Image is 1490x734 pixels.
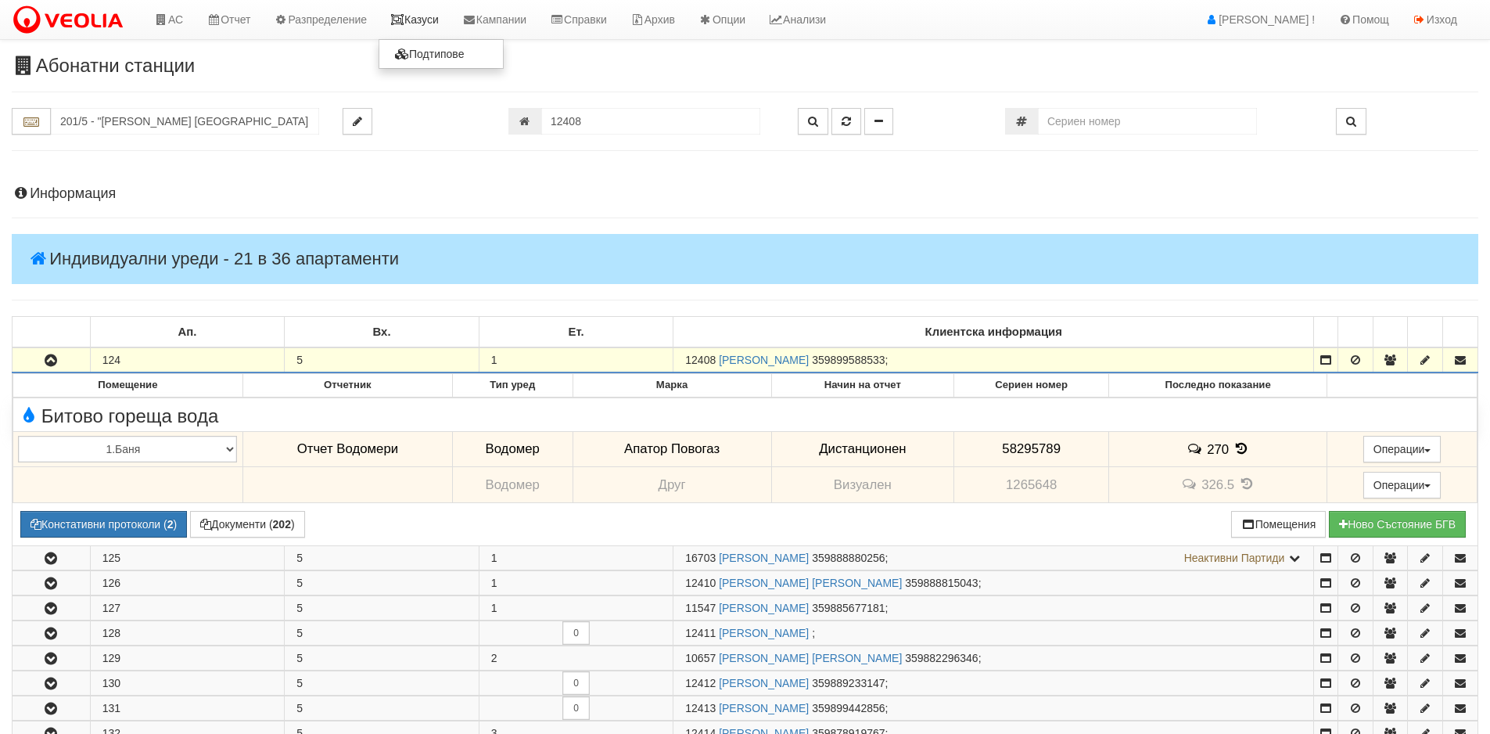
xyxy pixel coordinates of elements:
[285,546,479,570] td: 5
[573,374,771,398] th: Марка
[685,577,716,589] span: Партида №
[491,577,497,589] span: 1
[12,234,1478,284] h4: Индивидуални уреди - 21 в 36 апартаменти
[685,702,716,714] span: Партида №
[297,441,398,456] span: Отчет Водомери
[719,602,809,614] a: [PERSON_NAME]
[573,467,771,503] td: Друг
[905,577,978,589] span: 359888815043
[719,354,809,366] a: [PERSON_NAME]
[285,621,479,646] td: 5
[673,671,1314,696] td: ;
[1201,477,1234,492] span: 326.5
[491,552,497,564] span: 1
[12,186,1478,202] h4: Информация
[12,56,1478,76] h3: Абонатни станции
[90,671,285,696] td: 130
[719,702,809,714] a: [PERSON_NAME]
[90,347,285,372] td: 124
[90,696,285,721] td: 131
[685,677,716,689] span: Партида №
[685,627,716,639] span: Партида №
[771,431,954,467] td: Дистанционен
[1337,317,1373,348] td: : No sort applied, sorting is disabled
[242,374,452,398] th: Отчетник
[954,467,1109,503] td: 1265648
[573,431,771,467] td: Апатор Повогаз
[167,518,174,531] b: 2
[673,646,1314,671] td: ;
[13,317,91,348] td: : No sort applied, sorting is disabled
[569,326,584,338] b: Ет.
[1187,441,1207,456] span: История на забележките
[673,571,1314,595] td: ;
[285,317,479,348] td: Вх.: No sort applied, sorting is disabled
[1363,472,1442,498] button: Операции
[673,546,1314,570] td: ;
[719,652,902,664] a: [PERSON_NAME] [PERSON_NAME]
[925,326,1062,338] b: Клиентска информация
[452,467,573,503] td: Водомер
[719,552,809,564] a: [PERSON_NAME]
[1443,317,1478,348] td: : No sort applied, sorting is disabled
[491,602,497,614] span: 1
[1314,317,1338,348] td: : No sort applied, sorting is disabled
[1002,441,1061,456] span: 58295789
[771,374,954,398] th: Начин на отчет
[285,696,479,721] td: 5
[1329,511,1466,538] button: Новo Състояние БГВ
[905,652,978,664] span: 359882296346
[12,4,131,37] img: VeoliaLogo.png
[285,347,479,372] td: 5
[719,677,809,689] a: [PERSON_NAME]
[1238,477,1255,491] span: История на показанията
[719,627,809,639] a: [PERSON_NAME]
[90,646,285,671] td: 129
[1231,511,1327,538] button: Помещения
[90,621,285,646] td: 128
[1408,317,1443,348] td: : No sort applied, sorting is disabled
[90,546,285,570] td: 125
[379,44,503,64] a: Подтипове
[491,354,497,366] span: 1
[373,326,391,338] b: Вх.
[491,652,497,664] span: 2
[1038,108,1257,135] input: Сериен номер
[673,317,1314,348] td: Клиентска информация: No sort applied, sorting is disabled
[1373,317,1408,348] td: : No sort applied, sorting is disabled
[1207,441,1229,456] span: 270
[190,511,305,538] button: Документи (202)
[954,374,1109,398] th: Сериен номер
[178,326,197,338] b: Ап.
[17,406,218,426] span: Битово гореща вода
[1109,374,1327,398] th: Последно показание
[771,467,954,503] td: Визуален
[812,552,885,564] span: 359888880256
[673,347,1314,372] td: ;
[719,577,902,589] a: [PERSON_NAME] [PERSON_NAME]
[452,374,573,398] th: Тип уред
[1363,436,1442,462] button: Операции
[812,602,885,614] span: 359885677181
[90,317,285,348] td: Ап.: No sort applied, sorting is disabled
[285,571,479,595] td: 5
[812,677,885,689] span: 359889233147
[13,374,243,398] th: Помещение
[452,431,573,467] td: Водомер
[685,552,716,564] span: Партида №
[1233,441,1250,456] span: История на показанията
[1181,477,1201,491] span: История на забележките
[812,354,885,366] span: 359899588533
[285,671,479,696] td: 5
[812,702,885,714] span: 359899442856
[285,596,479,621] td: 5
[285,646,479,671] td: 5
[479,317,673,348] td: Ет.: No sort applied, sorting is disabled
[673,696,1314,721] td: ;
[673,596,1314,621] td: ;
[20,511,187,538] button: Констативни протоколи (2)
[90,596,285,621] td: 127
[685,602,716,614] span: Партида №
[273,518,291,531] b: 202
[685,652,716,664] span: Партида №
